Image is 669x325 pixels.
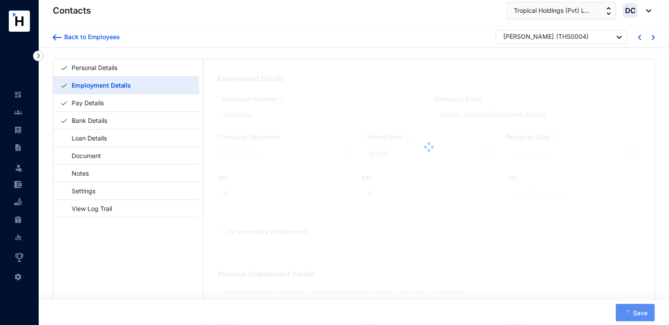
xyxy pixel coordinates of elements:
[7,121,28,139] li: Payroll
[14,181,22,188] img: expense-unselected.2edcf0507c847f3e9e96.svg
[14,91,22,99] img: home-unselected.a29eae3204392db15eaf.svg
[60,129,110,147] a: Loan Details
[652,35,655,40] img: chevron-right-blue.16c49ba0fe93ddb13f341d83a2dbca89.svg
[62,33,120,41] div: Back to Employees
[556,32,589,43] p: ( THS0004 )
[616,304,655,321] button: Save
[60,147,104,165] a: Document
[507,2,616,19] button: Tropical Holdings (Pvt) L...
[514,6,590,15] span: Tropical Holdings (Pvt) L...
[623,310,629,316] span: loading
[633,309,647,318] span: Save
[638,35,641,40] img: chevron-left-blue.0fda5800d0a05439ff8ddef8047136d5.svg
[68,111,111,129] a: Bank Details
[68,59,121,77] a: Personal Details
[14,108,22,116] img: people-unselected.118708e94b43a90eceab.svg
[503,32,554,41] div: [PERSON_NAME]
[33,51,44,61] img: nav-icon-right.af6afadce00d159da59955279c43614e.svg
[7,103,28,121] li: Contacts
[68,76,135,94] a: Employment Details
[14,252,25,263] img: award_outlined.f30b2bda3bf6ea1bf3dd.svg
[68,94,107,112] a: Pay Details
[14,198,22,206] img: loan-unselected.d74d20a04637f2d15ab5.svg
[7,229,28,246] li: Reports
[7,86,28,103] li: Home
[14,233,22,241] img: report-unselected.e6a6b4230fc7da01f883.svg
[14,144,22,151] img: contract-unselected.99e2b2107c0a7dd48938.svg
[60,199,115,218] a: View Log Trail
[617,36,622,39] img: dropdown-black.8e83cc76930a90b1a4fdb6d089b7bf3a.svg
[7,139,28,156] li: Contracts
[7,193,28,211] li: Loan
[625,7,636,15] span: DC
[14,216,22,224] img: gratuity-unselected.a8c340787eea3cf492d7.svg
[60,164,92,182] a: Notes
[53,4,91,17] p: Contacts
[7,211,28,229] li: Gratuity
[607,7,611,15] img: up-down-arrow.74152d26bf9780fbf563ca9c90304185.svg
[53,33,120,41] a: Back to Employees
[14,126,22,134] img: payroll-unselected.b590312f920e76f0c668.svg
[7,176,28,193] li: Expenses
[60,182,98,200] a: Settings
[14,163,23,172] img: leave-unselected.2934df6273408c3f84d9.svg
[642,9,651,12] img: dropdown-black.8e83cc76930a90b1a4fdb6d089b7bf3a.svg
[14,273,22,281] img: settings-unselected.1febfda315e6e19643a1.svg
[53,34,62,41] img: arrow-backward-blue.96c47016eac47e06211658234db6edf5.svg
